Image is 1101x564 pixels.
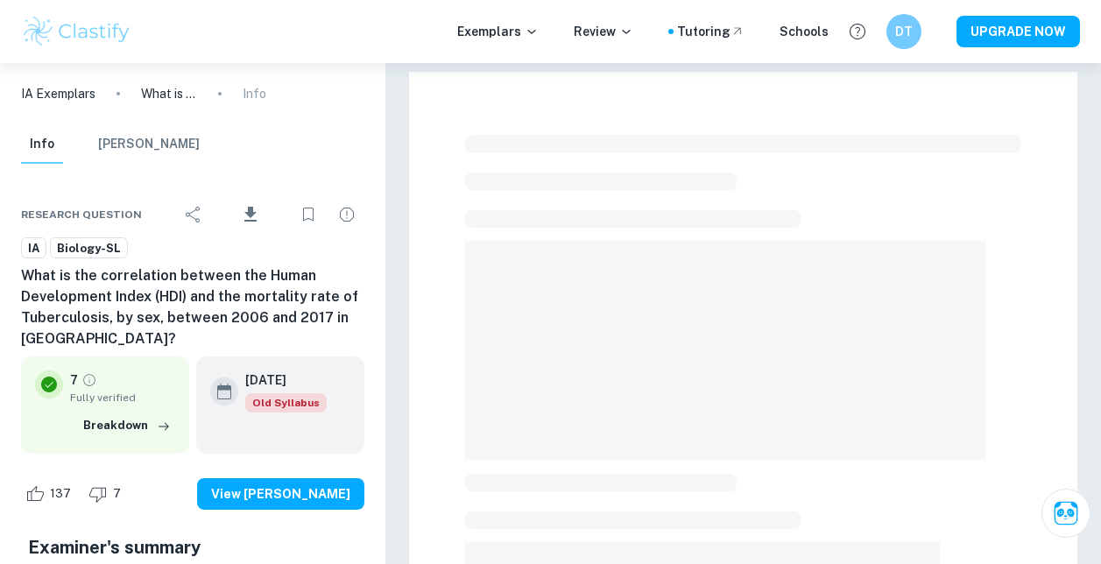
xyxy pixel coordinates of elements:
div: Download [215,192,287,237]
div: Report issue [329,197,364,232]
h6: DT [894,22,914,41]
button: Info [21,125,63,164]
a: IA [21,237,46,259]
p: Exemplars [457,22,539,41]
p: Info [243,84,266,103]
p: Review [574,22,633,41]
a: Biology-SL [50,237,128,259]
span: Biology-SL [51,240,127,257]
h6: [DATE] [245,370,313,390]
a: Grade fully verified [81,372,97,388]
button: DT [886,14,921,49]
a: IA Exemplars [21,84,95,103]
a: Tutoring [677,22,745,41]
span: 7 [103,485,131,503]
div: Like [21,480,81,508]
span: Old Syllabus [245,393,327,412]
h5: Examiner's summary [28,534,357,560]
div: Starting from the May 2025 session, the Biology IA requirements have changed. It's OK to refer to... [245,393,327,412]
div: Share [176,197,211,232]
a: Schools [780,22,829,41]
span: Research question [21,207,142,222]
p: What is the correlation between the Human Development Index (HDI) and the mortality rate of Tuber... [141,84,197,103]
div: Dislike [84,480,131,508]
button: Help and Feedback [843,17,872,46]
span: IA [22,240,46,257]
span: Fully verified [70,390,175,405]
div: Bookmark [291,197,326,232]
img: Clastify logo [21,14,132,49]
button: [PERSON_NAME] [98,125,200,164]
button: UPGRADE NOW [956,16,1080,47]
h6: What is the correlation between the Human Development Index (HDI) and the mortality rate of Tuber... [21,265,364,349]
button: Ask Clai [1041,489,1090,538]
p: 7 [70,370,78,390]
span: 137 [40,485,81,503]
button: View [PERSON_NAME] [197,478,364,510]
button: Breakdown [79,412,175,439]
